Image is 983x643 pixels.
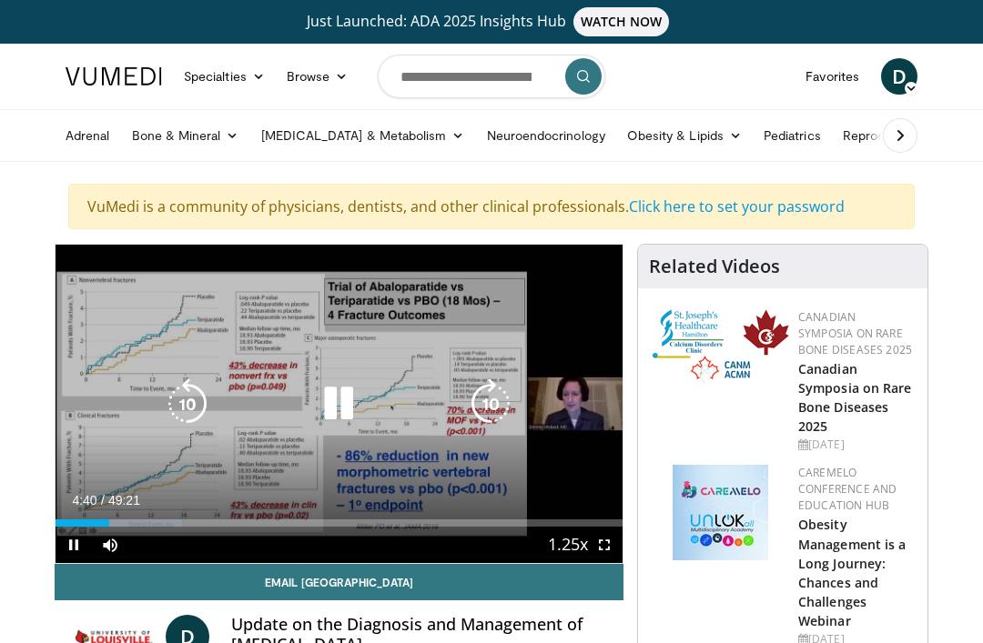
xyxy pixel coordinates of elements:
[832,117,932,154] a: Reproductive
[798,516,907,629] a: Obesity Management is a Long Journey: Chances and Challenges Webinar
[798,437,913,453] div: [DATE]
[276,58,360,95] a: Browse
[573,7,670,36] span: WATCH NOW
[673,465,768,560] img: 45df64a9-a6de-482c-8a90-ada250f7980c.png.150x105_q85_autocrop_double_scale_upscale_version-0.2.jpg
[72,493,96,507] span: 4:40
[798,309,912,357] a: Canadian Symposia on Rare Bone Diseases 2025
[798,360,912,435] a: Canadian Symposia on Rare Bone Diseases 2025
[92,527,128,563] button: Mute
[55,117,121,154] a: Adrenal
[378,55,605,98] input: Search topics, interventions
[250,117,476,154] a: [MEDICAL_DATA] & Metabolism
[798,465,897,513] a: CaReMeLO Conference and Education Hub
[56,519,623,527] div: Progress Bar
[55,7,928,36] a: Just Launched: ADA 2025 Insights HubWATCH NOW
[753,117,832,154] a: Pediatrics
[121,117,250,154] a: Bone & Mineral
[173,58,276,95] a: Specialties
[476,117,616,154] a: Neuroendocrinology
[56,245,623,563] video-js: Video Player
[881,58,917,95] a: D
[653,309,789,383] img: 59b7dea3-8883-45d6-a110-d30c6cb0f321.png.150x105_q85_autocrop_double_scale_upscale_version-0.2.png
[68,184,915,229] div: VuMedi is a community of physicians, dentists, and other clinical professionals.
[66,67,162,85] img: VuMedi Logo
[56,527,92,563] button: Pause
[795,58,870,95] a: Favorites
[616,117,753,154] a: Obesity & Lipids
[55,564,623,600] a: Email [GEOGRAPHIC_DATA]
[108,493,140,507] span: 49:21
[550,527,586,563] button: Playback Rate
[586,527,623,563] button: Fullscreen
[629,196,845,216] a: Click here to set your password
[649,256,780,277] h4: Related Videos
[101,493,105,507] span: /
